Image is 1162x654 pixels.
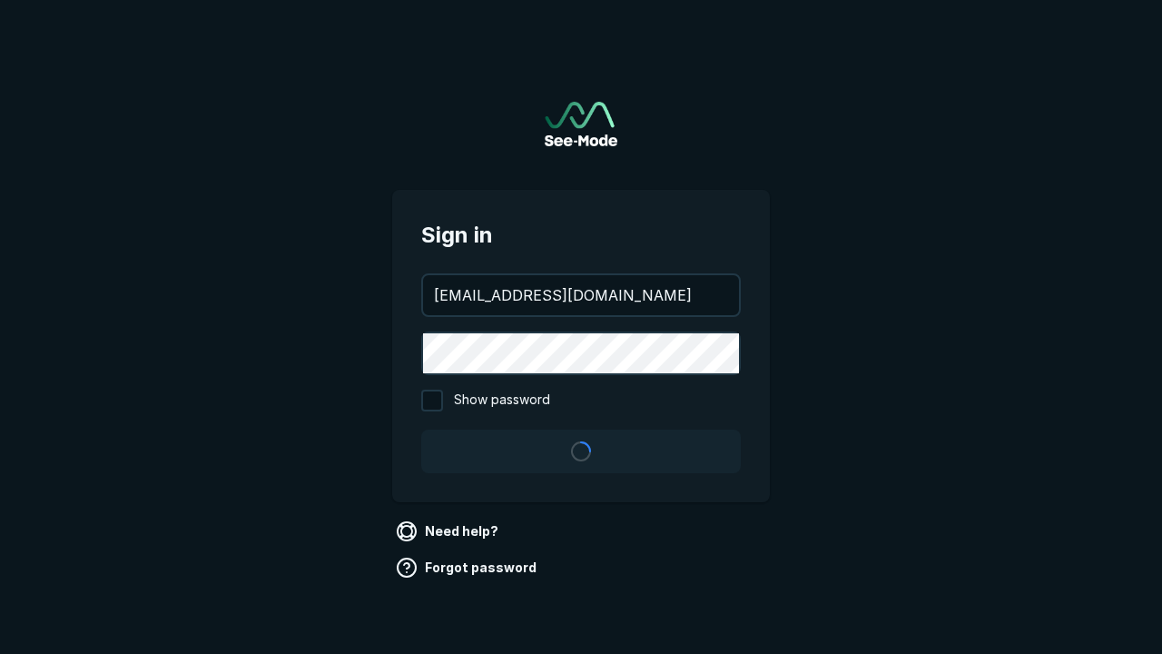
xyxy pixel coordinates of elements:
span: Sign in [421,219,741,252]
a: Forgot password [392,553,544,582]
span: Show password [454,390,550,411]
img: See-Mode Logo [545,102,617,146]
a: Need help? [392,517,506,546]
a: Go to sign in [545,102,617,146]
input: your@email.com [423,275,739,315]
